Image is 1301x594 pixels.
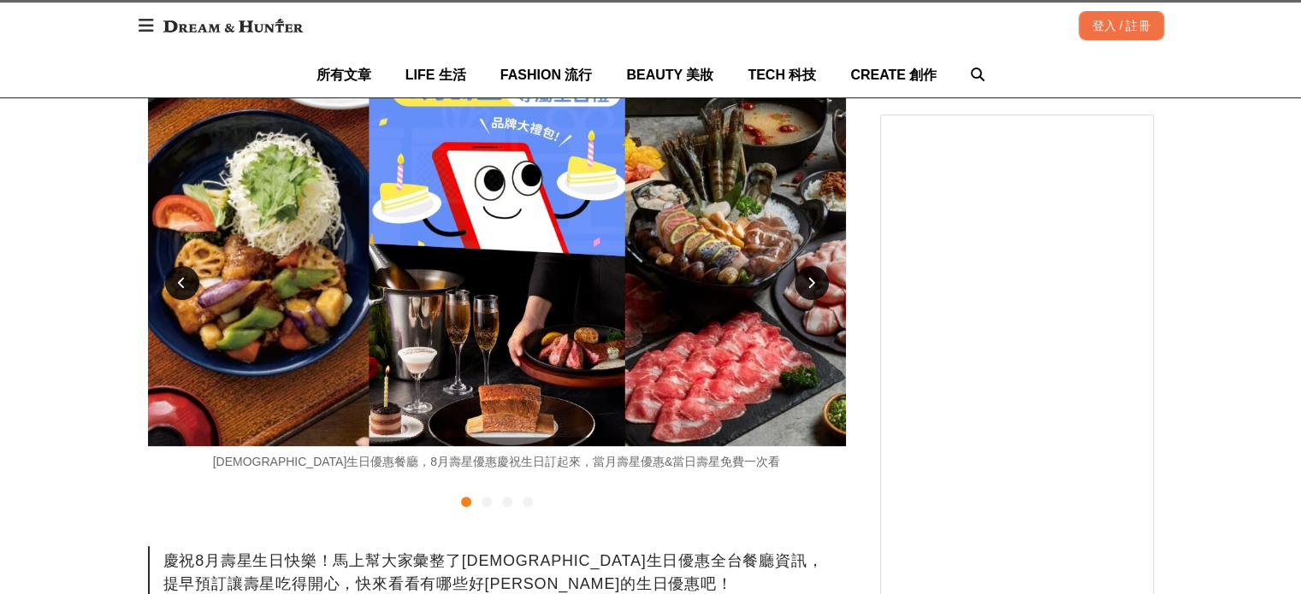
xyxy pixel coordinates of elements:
span: CREATE 創作 [850,68,937,82]
a: 所有文章 [316,52,371,97]
div: 登入 / 註冊 [1079,11,1164,40]
a: BEAUTY 美妝 [626,52,713,97]
div: [DEMOGRAPHIC_DATA]生日優惠餐廳，8月壽星優惠慶祝生日訂起來，當月壽星優惠&當日壽星免費一次看 [148,453,846,471]
span: BEAUTY 美妝 [626,68,713,82]
a: CREATE 創作 [850,52,937,97]
a: TECH 科技 [748,52,816,97]
span: FASHION 流行 [500,68,593,82]
span: 所有文章 [316,68,371,82]
img: Dream & Hunter [155,10,311,41]
span: LIFE 生活 [405,68,466,82]
a: LIFE 生活 [405,52,466,97]
span: TECH 科技 [748,68,816,82]
a: FASHION 流行 [500,52,593,97]
img: 7c2cccdf-c3e1-45d4-b3dd-728c50a6fb46.jpg [148,54,846,446]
